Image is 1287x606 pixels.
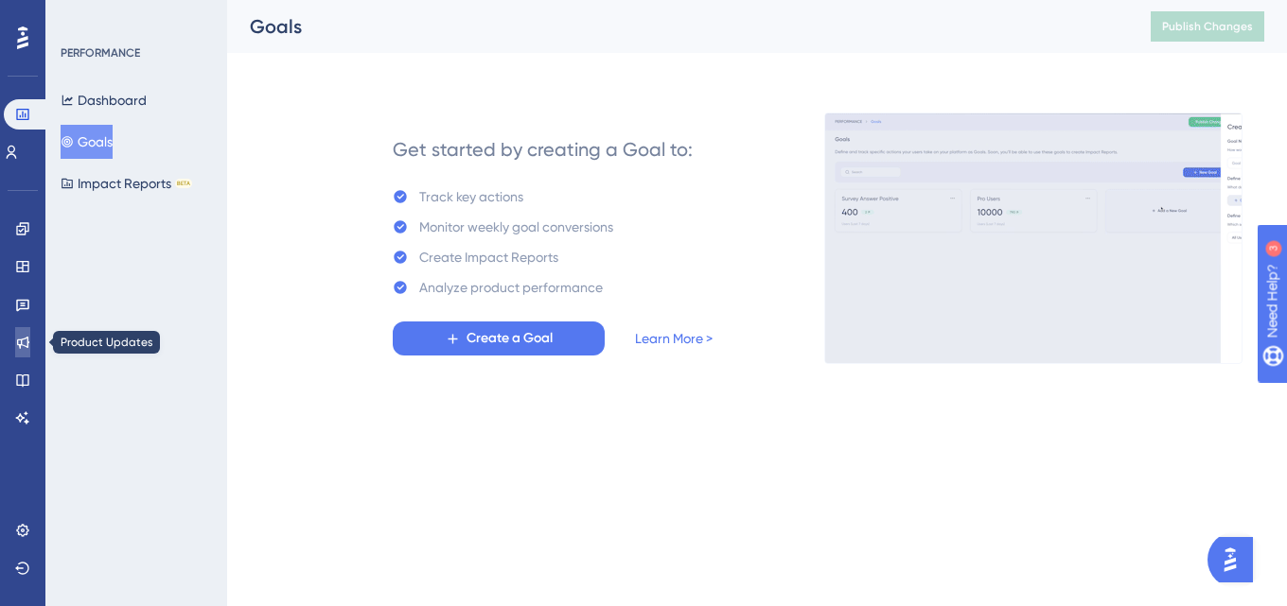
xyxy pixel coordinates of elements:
[61,125,113,159] button: Goals
[393,321,605,355] button: Create a Goal
[1162,19,1253,34] span: Publish Changes
[635,327,713,350] a: Learn More >
[419,185,523,208] div: Track key actions
[132,9,137,25] div: 3
[61,45,140,61] div: PERFORMANCE
[175,179,192,188] div: BETA
[61,166,192,200] button: Impact ReportsBETA
[824,113,1243,364] img: 4ba7ac607e596fd2f9ec34f7978dce69.gif
[419,276,603,299] div: Analyze product performance
[467,327,553,350] span: Create a Goal
[393,136,693,163] div: Get started by creating a Goal to:
[1208,531,1264,588] iframe: UserGuiding AI Assistant Launcher
[250,13,1103,40] div: Goals
[419,246,558,268] div: Create Impact Reports
[44,5,118,27] span: Need Help?
[419,216,613,238] div: Monitor weekly goal conversions
[61,83,147,117] button: Dashboard
[1151,11,1264,42] button: Publish Changes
